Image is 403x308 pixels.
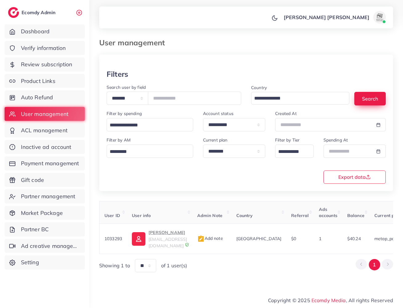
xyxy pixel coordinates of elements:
input: Search for option [276,147,305,157]
span: Inactive ad account [21,143,71,151]
a: logoEcomdy Admin [8,7,57,18]
div: Search for option [251,92,349,105]
span: Market Package [21,209,63,217]
span: Gift code [21,176,44,184]
a: Inactive ad account [5,140,85,154]
span: Ad creative management [21,242,80,250]
img: logo [8,7,19,18]
input: Search for option [108,121,185,130]
span: Dashboard [21,27,50,35]
span: Auto Refund [21,93,53,101]
a: ACL management [5,123,85,138]
div: Search for option [275,145,313,158]
ul: Pagination [356,259,393,270]
span: Partner BC [21,225,49,233]
span: User management [21,110,68,118]
span: Review subscription [21,60,72,68]
div: Search for option [107,118,193,131]
a: Verify information [5,41,85,55]
img: avatar [373,11,386,23]
span: Product Links [21,77,55,85]
a: Partner BC [5,222,85,236]
span: ACL management [21,126,67,134]
span: Verify information [21,44,66,52]
div: Search for option [107,145,193,158]
a: User management [5,107,85,121]
a: Product Links [5,74,85,88]
button: Go to page 1 [369,259,380,270]
a: Auto Refund [5,90,85,105]
a: Partner management [5,189,85,203]
a: Setting [5,255,85,269]
a: [PERSON_NAME] [PERSON_NAME]avatar [280,11,388,23]
a: Dashboard [5,24,85,39]
a: Ad creative management [5,239,85,253]
a: Review subscription [5,57,85,72]
p: [PERSON_NAME] [PERSON_NAME] [284,14,369,21]
input: Search for option [252,94,341,103]
span: Payment management [21,159,79,167]
span: Partner management [21,192,75,200]
a: Payment management [5,156,85,170]
h2: Ecomdy Admin [22,10,57,15]
input: Search for option [108,147,185,157]
a: Gift code [5,173,85,187]
a: Market Package [5,206,85,220]
span: Setting [21,258,39,266]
